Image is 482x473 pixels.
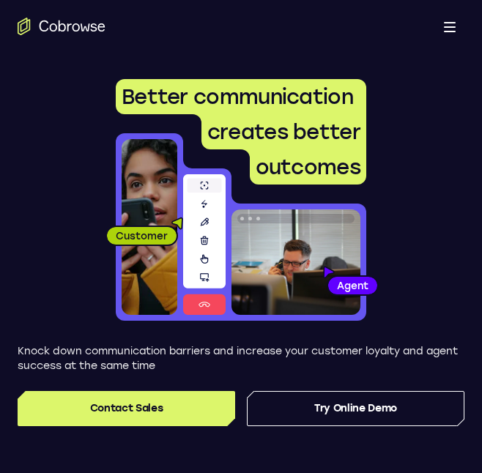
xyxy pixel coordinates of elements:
img: A customer holding their phone [122,139,177,315]
a: Go to the home page [18,18,105,35]
img: A series of tools used in co-browsing sessions [183,174,226,315]
a: Try Online Demo [247,391,464,426]
p: Knock down communication barriers and increase your customer loyalty and agent success at the sam... [18,344,464,373]
img: A customer support agent talking on the phone [231,209,360,315]
a: Contact Sales [18,391,235,426]
span: creates better [207,119,360,144]
span: Better communication [122,84,353,109]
